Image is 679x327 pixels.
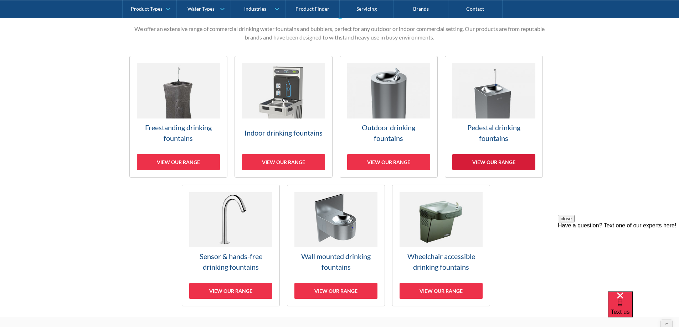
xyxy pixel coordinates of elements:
[400,251,483,272] h3: Wheelchair accessible drinking fountains
[129,56,227,178] a: Freestanding drinking fountainsView our range
[287,185,385,306] a: Wall mounted drinking fountainsView our range
[400,283,483,299] div: View our range
[189,251,272,272] h3: Sensor & hands-free drinking fountains
[189,283,272,299] div: View our range
[131,6,163,12] div: Product Types
[452,122,535,143] h3: Pedestal drinking fountains
[347,122,430,143] h3: Outdoor drinking fountains
[294,251,377,272] h3: Wall mounted drinking fountains
[129,25,550,42] p: We offer an extensive range of commercial drinking water fountains and bubblers, perfect for any ...
[242,127,325,138] h3: Indoor drinking fountains
[137,122,220,143] h3: Freestanding drinking fountains
[347,154,430,170] div: View our range
[558,215,679,300] iframe: podium webchat widget prompt
[242,154,325,170] div: View our range
[294,283,377,299] div: View our range
[182,185,280,306] a: Sensor & hands-free drinking fountainsView our range
[392,185,490,306] a: Wheelchair accessible drinking fountainsView our range
[187,6,215,12] div: Water Types
[608,291,679,327] iframe: podium webchat widget bubble
[452,154,535,170] div: View our range
[244,6,266,12] div: Industries
[445,56,543,178] a: Pedestal drinking fountainsView our range
[340,56,438,178] a: Outdoor drinking fountainsView our range
[235,56,333,178] a: Indoor drinking fountainsView our range
[137,154,220,170] div: View our range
